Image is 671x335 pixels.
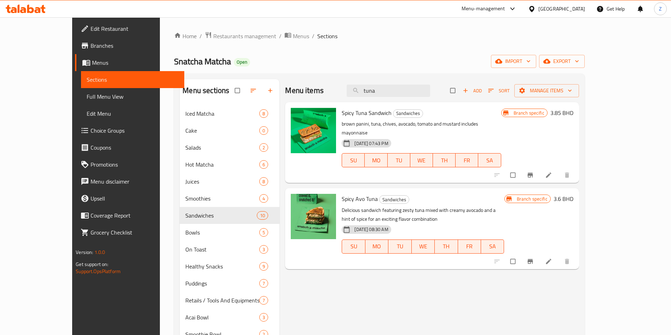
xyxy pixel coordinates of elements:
a: Choice Groups [75,122,184,139]
button: SU [342,153,365,167]
button: FR [458,239,481,254]
span: Sandwiches [185,211,257,220]
div: items [259,279,268,288]
div: Salads2 [180,139,279,156]
span: TH [438,241,455,252]
span: Version: [76,248,93,257]
div: Puddings [185,279,259,288]
span: 8 [260,110,268,117]
a: Edit menu item [545,172,554,179]
span: Edit Menu [87,109,179,118]
span: Sandwiches [380,196,409,204]
button: Branch-specific-item [522,167,539,183]
span: 5 [260,229,268,236]
a: Menus [284,31,309,41]
div: Menu-management [462,5,505,13]
span: import [497,57,531,66]
a: Promotions [75,156,184,173]
span: SU [345,241,362,252]
span: Coverage Report [91,211,179,220]
button: export [539,55,585,68]
span: MO [368,241,386,252]
button: TU [388,239,411,254]
span: 3 [260,246,268,253]
div: Retails / Tools And Equipments [185,296,259,305]
span: Menus [92,58,179,67]
a: Home [174,32,197,40]
span: 0 [260,127,268,134]
button: Add [461,85,484,96]
button: delete [559,254,576,269]
span: Coupons [91,143,179,152]
a: Edit Restaurant [75,20,184,37]
span: FR [461,241,478,252]
div: Retails / Tools And Equipments7 [180,292,279,309]
span: Healthy Snacks [185,262,259,271]
div: Cake0 [180,122,279,139]
span: Iced Matcha [185,109,259,118]
span: Open [234,59,250,65]
div: Acai Bowl [185,313,259,322]
span: SA [481,155,498,166]
span: Edit Restaurant [91,24,179,33]
span: Get support on: [76,260,108,269]
a: Upsell [75,190,184,207]
div: Open [234,58,250,67]
span: Bowls [185,228,259,237]
span: Sort items [484,85,514,96]
span: Sort [488,87,510,95]
span: Spicy Avo Tuna [342,194,378,204]
span: Restaurants management [213,32,276,40]
div: items [259,228,268,237]
span: Full Menu View [87,92,179,101]
a: Edit menu item [545,258,554,265]
button: import [491,55,536,68]
h2: Menu items [285,85,324,96]
div: items [259,313,268,322]
a: Restaurants management [205,31,276,41]
button: Sort [486,85,511,96]
button: delete [559,167,576,183]
a: Edit Menu [81,105,184,122]
a: Full Menu View [81,88,184,105]
button: WE [412,239,435,254]
img: Spicy Avo Tuna [291,194,336,239]
a: Menu disclaimer [75,173,184,190]
span: MO [368,155,384,166]
button: TH [435,239,458,254]
span: Salads [185,143,259,152]
span: Hot Matcha [185,160,259,169]
span: 4 [260,195,268,202]
span: 10 [257,212,268,219]
div: items [259,296,268,305]
span: 2 [260,144,268,151]
a: Grocery Checklist [75,224,184,241]
span: Spicy Tuna Sandwich [342,108,392,118]
button: TH [433,153,456,167]
a: Branches [75,37,184,54]
div: Bowls5 [180,224,279,241]
button: Branch-specific-item [522,254,539,269]
span: SA [484,241,501,252]
span: Smoothies [185,194,259,203]
a: Sections [81,71,184,88]
span: 7 [260,297,268,304]
button: Add section [262,83,279,98]
div: Iced Matcha8 [180,105,279,122]
div: items [259,126,268,135]
span: Cake [185,126,259,135]
span: On Toast [185,245,259,254]
span: SU [345,155,362,166]
div: [GEOGRAPHIC_DATA] [538,5,585,13]
button: MO [365,239,388,254]
span: FR [458,155,475,166]
nav: breadcrumb [174,31,584,41]
span: Branch specific [514,196,550,202]
div: Hot Matcha6 [180,156,279,173]
span: Z [659,5,662,13]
